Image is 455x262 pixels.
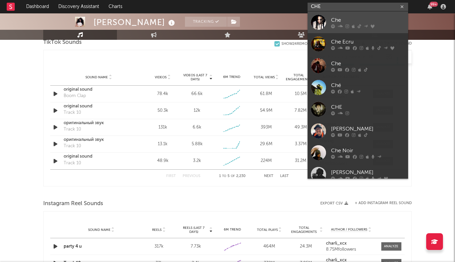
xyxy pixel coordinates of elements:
div: Track 10 [64,109,81,116]
span: Videos (last 7 days) [182,73,209,81]
a: Ché [308,77,408,98]
span: Sound Name [88,228,111,232]
button: First [166,174,176,178]
a: оригинальный звук [64,120,134,126]
span: to [222,175,226,178]
div: 49.3M [285,124,316,131]
div: [PERSON_NAME] [93,17,177,28]
a: original sound [64,103,134,110]
span: Instagram Reel Sounds [43,200,103,208]
div: 3.37M [285,141,316,148]
div: 464M [253,243,286,250]
div: 54.9M [251,107,282,114]
a: оригинальный звук [64,137,134,143]
div: 12k [194,107,200,114]
a: party 4 u [64,244,82,249]
strong: charli_xcx [326,241,347,246]
div: 7.82M [285,107,316,114]
div: Show 24 Removed Sounds [281,42,331,46]
button: Next [264,174,273,178]
span: Total Engagements [285,73,312,81]
div: 50.3k [147,107,178,114]
a: Che Ecru [308,33,408,55]
div: 6M Trend [216,75,247,80]
div: 99 + [430,2,438,7]
span: Total Engagements [289,226,319,234]
div: 224M [251,158,282,164]
span: Reels (last 7 days) [179,226,208,234]
div: 6.6k [193,124,201,131]
span: of [231,175,235,178]
div: 393M [251,124,282,131]
a: Che Noir [308,142,408,164]
button: + Add Instagram Reel Sound [355,201,412,205]
div: Che [331,16,405,24]
div: 8.75M followers [326,247,376,252]
div: Che Ecru [331,38,405,46]
div: 48.9k [147,158,178,164]
div: Che Noir [331,147,405,155]
a: Che [308,11,408,33]
button: Previous [183,174,200,178]
div: 5.88k [192,141,203,148]
div: Track 10 [64,143,81,150]
a: charli_xcx [326,241,376,246]
input: Search for artists [308,3,408,11]
button: Export CSV [320,201,348,205]
div: [PERSON_NAME] [331,168,405,176]
div: 7.73k [179,243,212,250]
span: Reels [152,228,161,232]
div: 78.4k [147,91,178,97]
a: [PERSON_NAME] [308,120,408,142]
button: Tracking [185,17,227,27]
div: 24.3M [289,243,323,250]
span: Author / Followers [331,228,367,232]
div: CHE [331,103,405,111]
div: 31.2M [285,158,316,164]
div: 317k [142,243,176,250]
div: 1 5 2,230 [214,172,251,180]
div: [PERSON_NAME] [331,125,405,133]
a: [PERSON_NAME] [308,164,408,185]
div: Ché [331,81,405,89]
div: 3.2k [193,158,201,164]
div: Track 10 [64,126,81,133]
div: 13.1k [147,141,178,148]
div: Che [331,60,405,68]
a: original sound [64,153,134,160]
div: 29.6M [251,141,282,148]
div: 61.8M [251,91,282,97]
span: TikTok Sounds [43,38,82,47]
button: 99+ [428,4,432,9]
div: 131k [147,124,178,131]
span: Sound Name [85,75,108,79]
div: Boom Clap [64,93,86,99]
button: Last [280,174,289,178]
div: 6M Trend [216,227,249,232]
a: Che [308,55,408,77]
div: 10.5M [285,91,316,97]
span: Videos [155,75,167,79]
div: Track 10 [64,160,81,167]
span: Total Views [254,75,275,79]
div: 66.6k [191,91,203,97]
a: original sound [64,86,134,93]
div: + Add Instagram Reel Sound [348,201,412,205]
span: Total Plays [257,228,278,232]
a: CHE [308,98,408,120]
